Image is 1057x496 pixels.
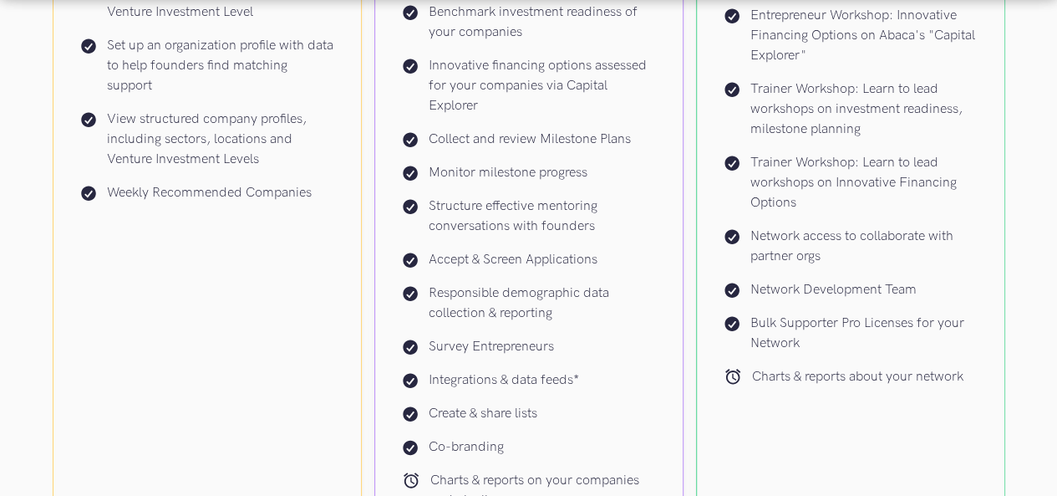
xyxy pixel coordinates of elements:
img: Coming soon icon [402,471,420,489]
p: Accept & Screen Applications [429,250,597,270]
img: Check icon [724,81,740,98]
p: Structure effective mentoring conversations with founders [429,197,656,237]
p: Co-branding [429,437,504,458]
p: Set up an organization profile with data to help founders find matching support [107,36,334,96]
p: Survey Entrepreneurs [429,337,554,357]
img: Check icon [402,252,419,268]
img: Check icon [402,439,419,456]
p: Trainer Workshop: Learn to lead workshops on Innovative Financing Options [750,153,978,213]
img: Check icon [402,285,419,302]
img: Check icon [724,315,740,332]
img: Check icon [402,198,419,215]
img: Check icon [724,282,740,299]
img: Check icon [80,111,97,128]
p: Charts & reports about your network [752,367,963,387]
img: Check icon [402,58,419,74]
p: Network Development Team [750,280,917,300]
p: Integrations & data feeds* [429,371,579,391]
img: Check icon [402,165,419,182]
img: Check icon [402,4,419,21]
p: Create & share lists [429,404,537,424]
p: Monitor milestone progress [429,163,587,183]
p: Entrepreneur Workshop: Innovative Financing Options on Abaca's "Capital Explorer" [750,6,978,66]
p: Benchmark investment readiness of your companies [429,3,656,43]
img: Check icon [80,38,97,54]
p: View structured company profiles, including sectors, locations and Venture Investment Levels [107,110,334,170]
p: Bulk Supporter Pro Licenses for your Network [750,314,978,354]
p: Responsible demographic data collection & reporting [429,284,656,324]
img: Check icon [402,406,419,422]
img: Check icon [402,372,419,389]
p: Trainer Workshop: Learn to lead workshops on investment readiness, milestone planning [750,79,978,140]
img: Check icon [724,155,740,171]
img: Check icon [724,8,740,24]
p: Weekly Recommended Companies [107,183,312,203]
img: Coming soon icon [724,367,742,386]
img: Check icon [402,339,419,355]
img: Check icon [724,228,740,245]
p: Innovative financing options assessed for your companies via Capital Explorer [429,56,656,116]
p: Network access to collaborate with partner orgs [750,227,978,267]
img: Check icon [80,185,97,202]
p: Collect and review Milestone Plans [429,130,631,150]
img: Check icon [402,131,419,148]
